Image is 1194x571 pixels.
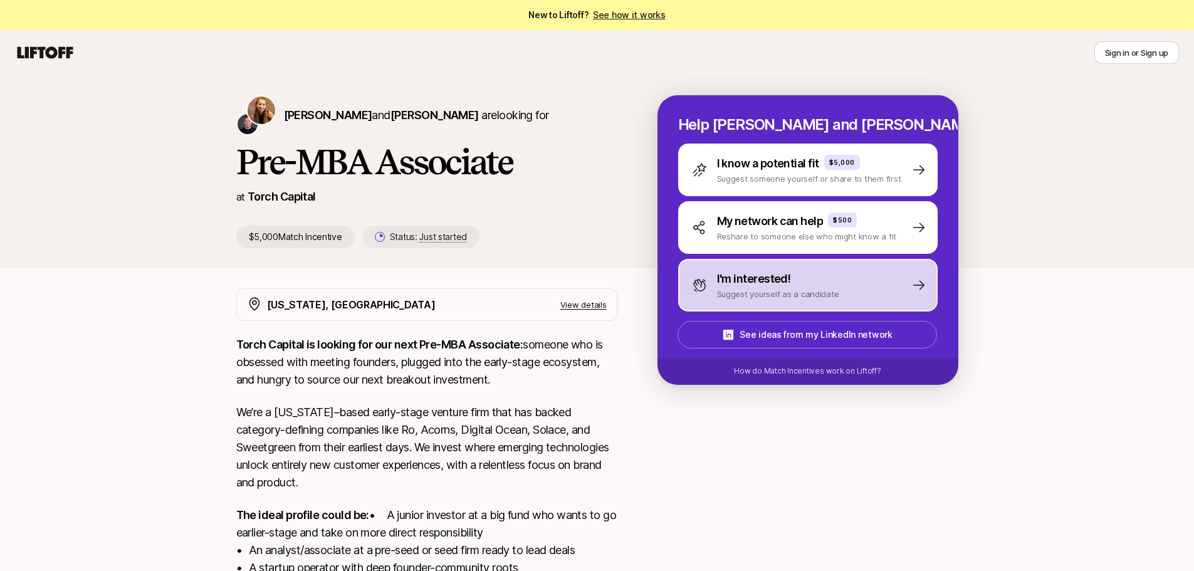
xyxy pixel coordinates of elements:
[734,365,881,377] p: How do Match Incentives work on Liftoff?
[717,212,824,230] p: My network can help
[236,143,617,181] h1: Pre-MBA Associate
[678,321,937,348] button: See ideas from my LinkedIn network
[236,189,245,205] p: at
[236,338,523,351] strong: Torch Capital is looking for our next Pre-MBA Associate:
[829,157,855,167] p: $5,000
[717,230,897,243] p: Reshare to someone else who might know a fit
[236,404,617,491] p: We’re a [US_STATE]–based early-stage venture firm that has backed category-defining companies lik...
[238,114,258,134] img: Christopher Harper
[236,226,355,248] p: $5,000 Match Incentive
[372,108,478,122] span: and
[267,296,436,313] p: [US_STATE], [GEOGRAPHIC_DATA]
[717,270,791,288] p: I'm interested!
[390,229,467,244] p: Status:
[717,288,839,300] p: Suggest yourself as a candidate
[717,172,901,185] p: Suggest someone yourself or share to them first
[717,155,819,172] p: I know a potential fit
[390,108,479,122] span: [PERSON_NAME]
[284,107,549,124] p: are looking for
[248,190,316,203] a: Torch Capital
[740,327,892,342] p: See ideas from my LinkedIn network
[593,9,666,20] a: See how it works
[248,97,275,124] img: Katie Reiner
[236,508,369,521] strong: The ideal profile could be:
[1094,41,1179,64] button: Sign in or Sign up
[560,298,607,311] p: View details
[833,215,852,225] p: $500
[284,108,372,122] span: [PERSON_NAME]
[528,8,665,23] span: New to Liftoff?
[678,116,938,134] p: Help [PERSON_NAME] and [PERSON_NAME] hire
[236,336,617,389] p: someone who is obsessed with meeting founders, plugged into the early-stage ecosystem, and hungry...
[419,231,467,243] span: Just started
